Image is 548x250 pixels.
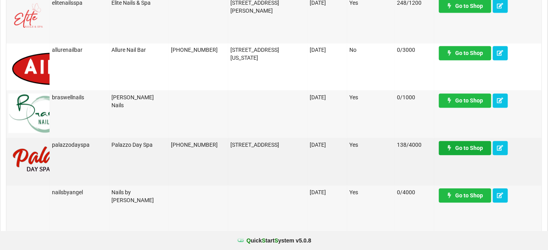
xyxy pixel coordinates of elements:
[230,141,305,149] div: [STREET_ADDRESS]
[439,46,491,61] a: Go to Shop
[397,46,432,54] div: 0/3000
[274,237,278,244] span: S
[171,141,226,149] div: [PHONE_NUMBER]
[262,237,266,244] span: S
[111,141,167,149] div: Palazzo Day Spa
[237,237,245,244] img: favicon.ico
[111,94,167,110] div: [PERSON_NAME] Nails
[397,141,432,149] div: 138/4000
[349,94,393,102] div: Yes
[349,189,393,197] div: Yes
[439,141,491,155] a: Go to Shop
[52,94,107,102] div: braswellnails
[349,141,393,149] div: Yes
[171,46,226,54] div: [PHONE_NUMBER]
[111,46,167,54] div: Allure Nail Bar
[8,46,287,86] img: logo.png
[310,94,345,102] div: [DATE]
[310,141,345,149] div: [DATE]
[111,189,167,205] div: Nails by [PERSON_NAME]
[247,237,251,244] span: Q
[439,189,491,203] a: Go to Shop
[310,46,345,54] div: [DATE]
[397,94,432,102] div: 0/1000
[247,237,311,244] b: uick tart ystem v 5.0.8
[8,94,167,133] img: BraswellNails-logo.png
[397,189,432,197] div: 0/4000
[8,141,88,181] img: PalazzoDaySpaNails-Logo.png
[52,46,107,54] div: allurenailbar
[310,189,345,197] div: [DATE]
[52,141,107,149] div: palazzodayspa
[230,46,305,62] div: [STREET_ADDRESS][US_STATE]
[52,189,107,197] div: nailsbyangel
[349,46,393,54] div: No
[439,94,491,108] a: Go to Shop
